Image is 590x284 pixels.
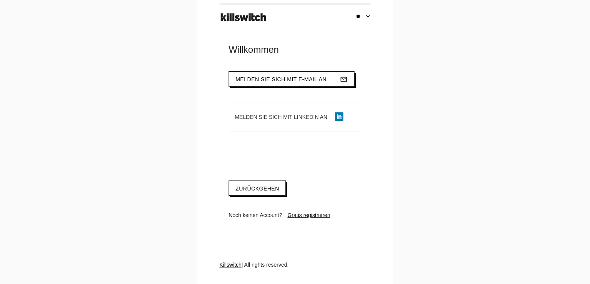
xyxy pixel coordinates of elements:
a: Zurückgehen [229,180,286,196]
a: Gratis registrieren [287,212,330,218]
img: ks-logo-black-footer.png [219,10,268,24]
button: Melden Sie sich mit LinkedIn an [229,110,350,124]
i: mail_outline [340,72,348,87]
div: | All rights reserved. [219,261,371,284]
button: Melden Sie sich mit E-Mail anmail_outline [229,71,355,87]
img: linkedin-icon.png [335,112,343,121]
span: Noch keinen Account? [229,212,282,218]
span: Melden Sie sich mit LinkedIn an [235,114,327,120]
iframe: Sign in with Google Button [225,147,332,164]
span: Melden Sie sich mit E-Mail an [235,76,326,82]
div: Willkommen [229,43,361,56]
a: Killswitch [219,262,242,268]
